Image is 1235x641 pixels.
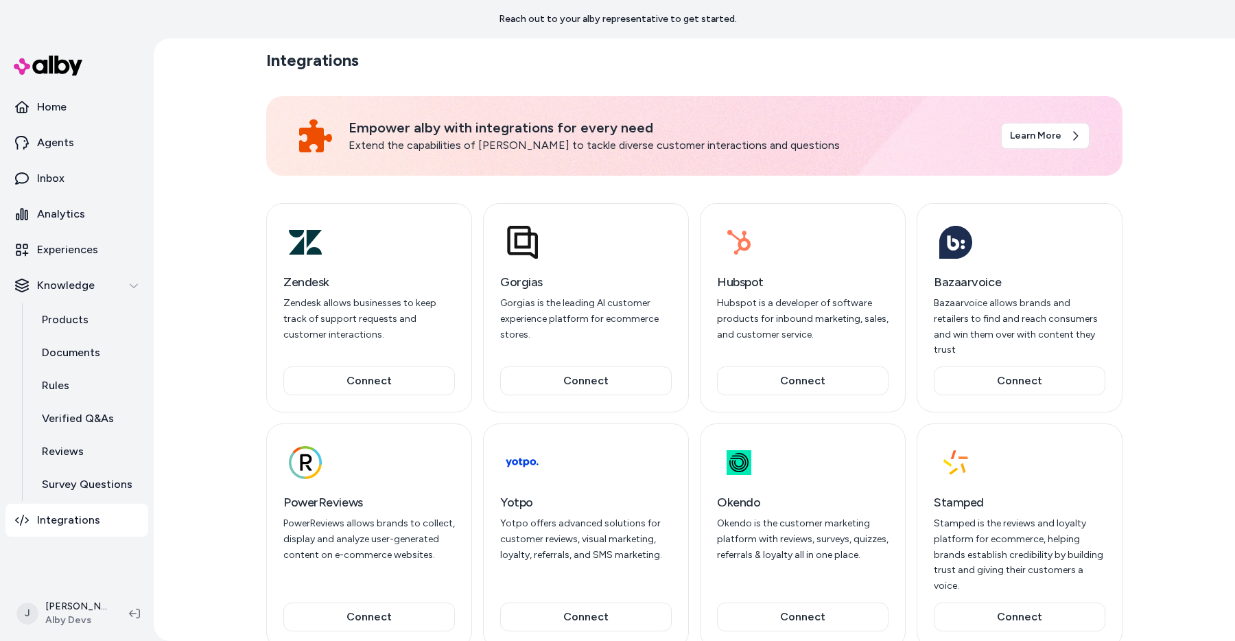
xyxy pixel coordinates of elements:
[1001,123,1090,149] a: Learn More
[283,272,455,292] h3: Zendesk
[934,493,1105,512] h3: Stamped
[37,206,85,222] p: Analytics
[28,402,148,435] a: Verified Q&As
[5,91,148,124] a: Home
[5,504,148,537] a: Integrations
[42,443,84,460] p: Reviews
[283,603,455,631] button: Connect
[42,377,69,394] p: Rules
[499,12,737,26] p: Reach out to your alby representative to get started.
[717,366,889,395] button: Connect
[37,135,74,151] p: Agents
[8,592,118,636] button: J[PERSON_NAME]Alby Devs
[500,296,672,342] p: Gorgias is the leading AI customer experience platform for ecommerce stores.
[37,277,95,294] p: Knowledge
[28,336,148,369] a: Documents
[500,516,672,563] p: Yotpo offers advanced solutions for customer reviews, visual marketing, loyalty, referrals, and S...
[37,99,67,115] p: Home
[45,614,107,627] span: Alby Devs
[717,516,889,563] p: Okendo is the customer marketing platform with reviews, surveys, quizzes, referrals & loyalty all...
[28,369,148,402] a: Rules
[42,345,100,361] p: Documents
[37,170,64,187] p: Inbox
[500,272,672,292] h3: Gorgias
[500,603,672,631] button: Connect
[283,296,455,342] p: Zendesk allows businesses to keep track of support requests and customer interactions.
[283,493,455,512] h3: PowerReviews
[934,296,1105,358] p: Bazaarvoice allows brands and retailers to find and reach consumers and win them over with conten...
[934,366,1105,395] button: Connect
[283,516,455,563] p: PowerReviews allows brands to collect, display and analyze user-generated content on e-commerce w...
[500,493,672,512] h3: Yotpo
[934,272,1105,292] h3: Bazaarvoice
[45,600,107,614] p: [PERSON_NAME]
[717,296,889,342] p: Hubspot is a developer of software products for inbound marketing, sales, and customer service.
[37,512,100,528] p: Integrations
[5,126,148,159] a: Agents
[16,603,38,625] span: J
[42,312,89,328] p: Products
[934,516,1105,594] p: Stamped is the reviews and loyalty platform for ecommerce, helping brands establish credibility b...
[42,410,114,427] p: Verified Q&As
[28,435,148,468] a: Reviews
[349,137,985,154] p: Extend the capabilities of [PERSON_NAME] to tackle diverse customer interactions and questions
[934,603,1105,631] button: Connect
[717,493,889,512] h3: Okendo
[5,198,148,231] a: Analytics
[500,366,672,395] button: Connect
[42,476,132,493] p: Survey Questions
[5,269,148,302] button: Knowledge
[14,56,82,75] img: alby Logo
[266,49,359,71] h2: Integrations
[37,242,98,258] p: Experiences
[5,162,148,195] a: Inbox
[283,366,455,395] button: Connect
[717,272,889,292] h3: Hubspot
[28,303,148,336] a: Products
[28,468,148,501] a: Survey Questions
[717,603,889,631] button: Connect
[5,233,148,266] a: Experiences
[349,118,985,137] p: Empower alby with integrations for every need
